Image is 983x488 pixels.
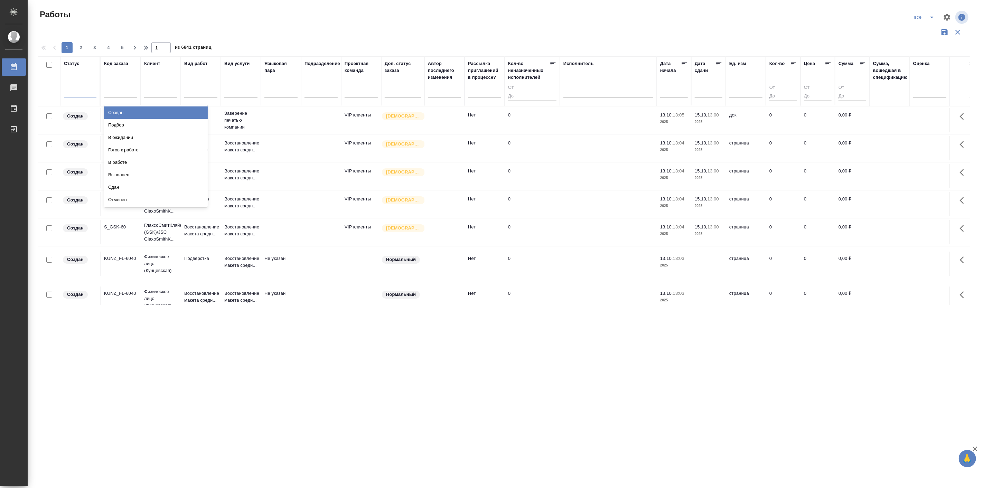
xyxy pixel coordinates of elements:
td: 0 [766,252,801,276]
p: 13:00 [708,140,719,146]
span: Посмотреть информацию [955,11,970,24]
td: 0 [801,136,835,160]
p: 13.10, [660,224,673,229]
p: [DEMOGRAPHIC_DATA] [386,113,421,120]
span: Настроить таблицу [939,9,955,26]
div: Заказ еще не согласован с клиентом, искать исполнителей рано [62,168,96,177]
td: 0 [766,192,801,216]
td: Не указан [261,287,301,311]
td: 0 [505,220,560,244]
input: От [804,84,832,92]
span: 🙏 [962,451,973,466]
div: S_GSK-60 [104,224,137,231]
div: Языковая пара [264,60,298,74]
div: split button [911,12,939,23]
button: 5 [117,42,128,53]
div: Дата сдачи [695,60,715,74]
td: 0 [505,192,560,216]
p: [DEMOGRAPHIC_DATA] [386,141,421,148]
td: 0 [801,220,835,244]
button: 2 [75,42,86,53]
div: Заказ еще не согласован с клиентом, искать исполнителей рано [62,112,96,121]
p: 13:00 [708,224,719,229]
p: Нормальный [386,291,416,298]
div: Готов к работе [104,144,208,156]
p: 2025 [660,203,688,209]
td: Нет [465,287,505,311]
p: 15.10, [695,196,708,201]
div: Статус [64,60,79,67]
p: Создан [67,113,84,120]
p: Создан [67,169,84,176]
div: Проектная команда [345,60,378,74]
span: Работы [38,9,71,20]
td: 0 [766,136,801,160]
p: 2025 [660,231,688,237]
td: 0 [505,252,560,276]
span: 5 [117,44,128,51]
td: 0 [766,164,801,188]
td: Не указан [261,252,301,276]
p: Восстановление макета средн... [224,140,258,153]
td: VIP клиенты [341,164,381,188]
p: Создан [67,256,84,263]
p: 15.10, [695,140,708,146]
td: 0 [801,192,835,216]
td: 0 [766,220,801,244]
input: До [769,92,797,101]
td: 0 [801,252,835,276]
div: Заказ еще не согласован с клиентом, искать исполнителей рано [62,255,96,264]
td: Нет [465,192,505,216]
p: 2025 [660,147,688,153]
div: Заказ еще не согласован с клиентом, искать исполнителей рано [62,290,96,299]
td: Нет [465,108,505,132]
button: Здесь прячутся важные кнопки [956,192,972,209]
button: Здесь прячутся важные кнопки [956,164,972,181]
p: [DEMOGRAPHIC_DATA] [386,169,421,176]
input: От [508,84,556,92]
p: Физическое лицо (Кунцевская) [144,253,177,274]
p: Восстановление макета средн... [184,224,217,237]
td: 0 [801,108,835,132]
td: страница [726,136,766,160]
div: Кол-во [769,60,785,67]
td: страница [726,252,766,276]
td: док. [726,108,766,132]
p: 13.10, [660,112,673,118]
td: 0,00 ₽ [835,220,870,244]
span: 3 [89,44,100,51]
p: 2025 [660,262,688,269]
td: Нет [465,220,505,244]
button: Сбросить фильтры [951,26,964,39]
td: Нет [465,252,505,276]
td: 0,00 ₽ [835,108,870,132]
span: из 6841 страниц [175,43,212,53]
p: 2025 [660,119,688,125]
button: 4 [103,42,114,53]
div: Заказ еще не согласован с клиентом, искать исполнителей рано [62,224,96,233]
div: Автор последнего изменения [428,60,461,81]
div: Сумма, вошедшая в спецификацию [873,60,908,81]
p: 13.10, [660,256,673,261]
p: 13:03 [673,256,684,261]
p: Восстановление макета средн... [224,255,258,269]
td: 0,00 ₽ [835,136,870,160]
p: Физическое лицо (Кунцевская) [144,288,177,309]
div: Заказ еще не согласован с клиентом, искать исполнителей рано [62,196,96,205]
div: Рассылка приглашений в процессе? [468,60,501,81]
button: Здесь прячутся важные кнопки [956,108,972,125]
td: 0 [505,287,560,311]
td: 0 [505,164,560,188]
td: 0,00 ₽ [835,252,870,276]
td: страница [726,287,766,311]
p: 2025 [695,231,722,237]
div: В работе [104,156,208,169]
p: 13.10, [660,291,673,296]
div: Оценка [913,60,930,67]
div: Дата начала [660,60,681,74]
div: Подбор [104,119,208,131]
div: Код заказа [104,60,128,67]
div: Исполнитель [563,60,594,67]
div: Сумма [839,60,853,67]
td: VIP клиенты [341,108,381,132]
